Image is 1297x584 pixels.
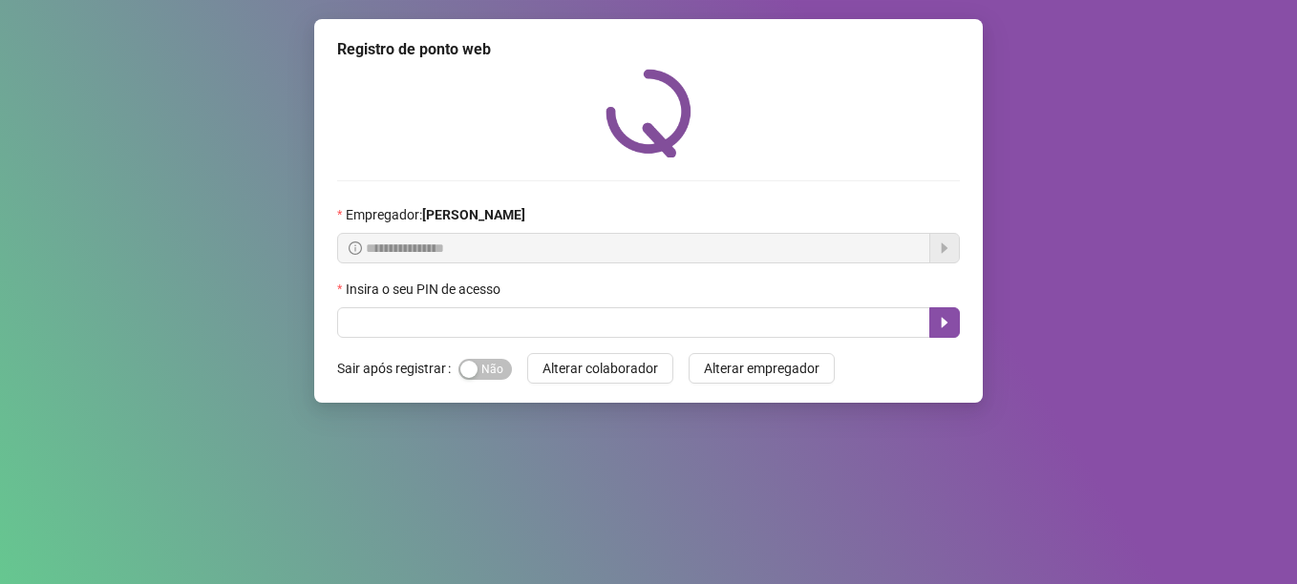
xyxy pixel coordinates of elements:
span: info-circle [349,241,362,255]
button: Alterar colaborador [527,353,673,384]
span: caret-right [937,315,952,330]
button: Alterar empregador [689,353,835,384]
img: QRPoint [606,69,691,157]
span: Alterar empregador [704,358,819,379]
label: Insira o seu PIN de acesso [337,279,513,300]
strong: [PERSON_NAME] [422,207,525,222]
span: Empregador : [346,204,525,225]
span: Alterar colaborador [542,358,658,379]
label: Sair após registrar [337,353,458,384]
div: Registro de ponto web [337,38,960,61]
